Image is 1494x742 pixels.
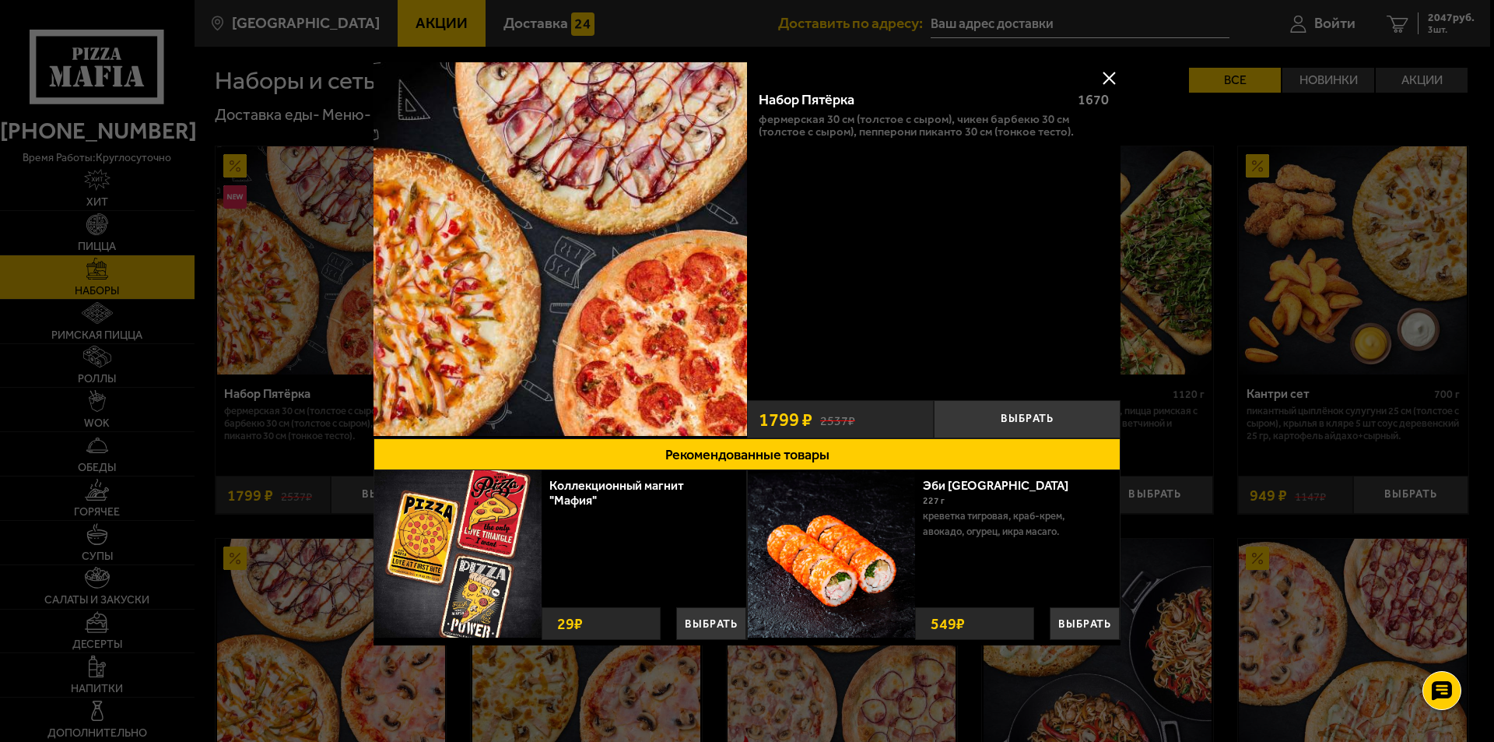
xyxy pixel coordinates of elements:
[549,478,684,508] a: Коллекционный магнит "Мафия"
[759,92,1064,109] div: Набор Пятёрка
[373,62,747,438] a: Набор Пятёрка
[820,411,855,427] s: 2537 ₽
[923,495,945,506] span: 227 г
[759,410,812,429] span: 1799 ₽
[923,478,1084,493] a: Эби [GEOGRAPHIC_DATA]
[1050,607,1120,640] button: Выбрать
[759,113,1109,138] p: Фермерская 30 см (толстое с сыром), Чикен Барбекю 30 см (толстое с сыром), Пепперони Пиканто 30 с...
[676,607,746,640] button: Выбрать
[373,438,1120,470] button: Рекомендованные товары
[1078,91,1109,108] span: 1670
[927,608,969,639] strong: 549 ₽
[923,508,1108,540] p: креветка тигровая, краб-крем, авокадо, огурец, икра масаго.
[934,400,1120,438] button: Выбрать
[553,608,587,639] strong: 29 ₽
[373,62,747,436] img: Набор Пятёрка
